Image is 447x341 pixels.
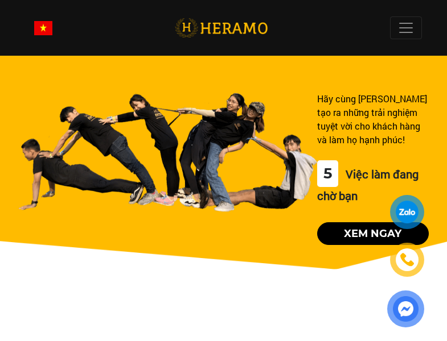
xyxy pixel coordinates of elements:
img: logo [175,16,268,40]
div: Hãy cùng [PERSON_NAME] tạo ra những trải nghiệm tuyệt vời cho khách hàng và làm họ hạnh phúc! [317,92,429,147]
img: vn-flag.png [34,21,52,35]
div: 5 [317,160,338,187]
img: phone-icon [400,253,414,267]
button: Xem ngay [317,222,429,245]
span: Việc làm đang chờ bạn [317,167,419,203]
a: phone-icon [392,244,423,275]
img: banner [18,92,317,212]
